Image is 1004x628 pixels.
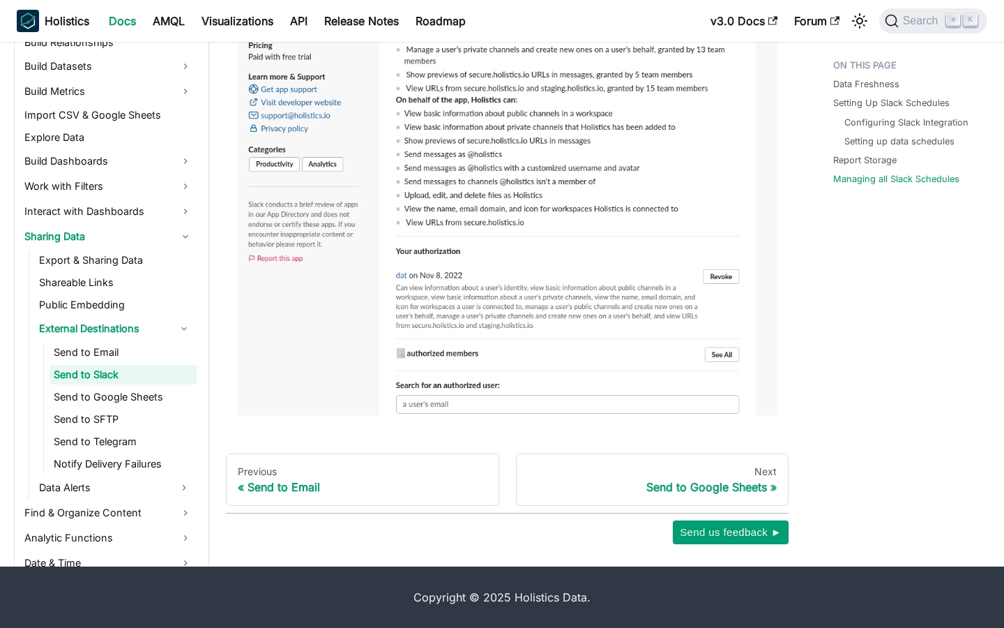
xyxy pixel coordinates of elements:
[964,14,978,27] kbd: K
[844,116,968,129] a: Configuring Slack Integration
[20,527,197,549] a: Analytic Functions
[17,10,39,32] img: Holistics
[20,80,197,103] a: Build Metrics
[849,10,871,32] button: Switch between dark and light mode (currently light mode)
[833,172,959,186] a: Managing all Slack Schedules
[144,10,193,32] a: AMQL
[226,454,789,507] nav: Docs pages
[282,10,316,32] a: API
[50,343,197,362] a: Send to Email
[50,432,197,451] a: Send to Telegram
[833,96,950,110] a: Setting Up Slack Schedules
[20,33,197,52] a: Build Relationships
[946,14,960,27] kbd: ⌘
[516,454,789,507] a: NextSend to Google Sheets
[193,10,282,32] a: Visualizations
[20,225,197,248] a: Sharing Data
[20,200,197,223] a: Interact with Dashboards
[35,295,197,315] a: Public Embedding
[50,387,197,407] a: Send to Google Sheets
[238,465,487,478] div: Previous
[50,365,197,384] a: Send to Slack
[899,15,947,27] span: Search
[407,10,474,32] a: Roadmap
[226,454,499,507] a: PreviousSend to Email
[35,251,197,270] a: Export & Sharing Data
[50,454,197,474] a: Notify Delivery Failures
[833,154,897,167] a: Report Storage
[673,521,789,544] button: Send us feedback ►
[35,317,172,340] a: External Destinations
[50,410,197,429] a: Send to SFTP
[172,317,197,340] button: Collapse sidebar category 'External Destinations'
[528,465,777,478] div: Next
[59,589,945,606] div: Copyright © 2025 Holistics Data.
[879,8,987,33] button: Search (Command+K)
[702,10,786,32] a: v3.0 Docs
[316,10,407,32] a: Release Notes
[786,10,848,32] a: Forum
[17,10,89,32] a: HolisticsHolistics
[20,502,197,524] a: Find & Organize Content
[844,135,954,148] a: Setting up data schedules
[528,480,777,494] div: Send to Google Sheets
[172,477,197,499] button: Expand sidebar category 'Data Alerts'
[100,10,144,32] a: Docs
[20,105,197,125] a: Import CSV & Google Sheets
[833,77,899,91] a: Data Freshness
[20,55,197,77] a: Build Datasets
[20,175,197,197] a: Work with Filters
[680,523,782,541] span: Send us feedback ►
[45,13,89,29] b: Holistics
[35,477,172,499] a: Data Alerts
[20,128,197,147] a: Explore Data
[35,273,197,292] a: Shareable Links
[238,480,487,494] div: Send to Email
[20,552,197,574] a: Date & Time
[20,150,197,172] a: Build Dashboards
